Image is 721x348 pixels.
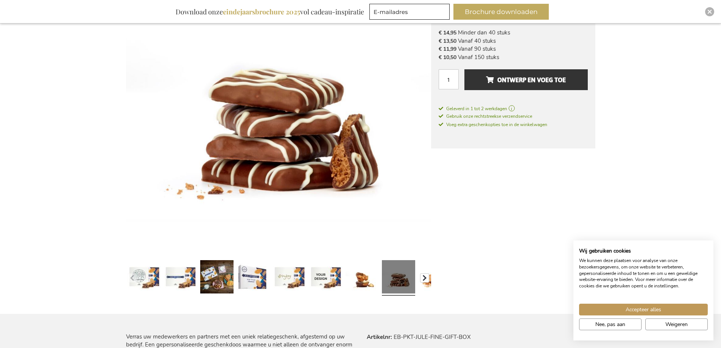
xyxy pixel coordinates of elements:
span: Nee, pas aan [595,320,625,328]
h2: Wij gebruiken cookies [579,248,708,254]
span: € 14,95 [439,29,456,36]
form: marketing offers and promotions [369,4,452,22]
a: Jules Destrooper Jules' Finest Gift Box [309,257,343,299]
div: Close [705,7,714,16]
button: Alle cookies weigeren [645,318,708,330]
a: Jules' Finest Box [200,257,234,299]
b: eindejaarsbrochure 2025 [223,7,300,16]
a: Gebruik onze rechtstreekse verzendservice [439,112,588,120]
li: Minder dan 40 stuks [439,29,588,37]
span: Voeg extra geschenkopties toe in de winkelwagen [439,122,547,128]
span: Accepteer alles [626,306,661,314]
a: Jules Destrooper Jules' Finest Geschenkbox [237,257,270,299]
button: Pas cookie voorkeuren aan [579,318,642,330]
a: Jules Destrooper Jules' Finest Gift Box [273,257,306,299]
span: € 10,50 [439,54,456,61]
a: Jules Destrooper Jules' Finest Gift Box [164,257,197,299]
span: € 11,99 [439,45,456,53]
input: Aantal [439,69,459,89]
li: Vanaf 150 stuks [439,53,588,61]
span: Ontwerp en voeg toe [486,74,566,86]
a: Almond Florentines [346,257,379,299]
span: Weigeren [665,320,688,328]
span: € 13,50 [439,37,456,45]
input: E-mailadres [369,4,450,20]
button: Brochure downloaden [453,4,549,20]
li: Vanaf 90 stuks [439,45,588,53]
a: Chocolate Virtuoso [382,257,415,299]
div: Download onze vol cadeau-inspiratie [172,4,368,20]
img: Close [707,9,712,14]
a: Natuurboterwafel [418,257,452,299]
p: We kunnen deze plaatsen voor analyse van onze bezoekersgegevens, om onze website te verbeteren, g... [579,257,708,289]
a: Voeg extra geschenkopties toe in de winkelwagen [439,120,588,128]
button: Accepteer alle cookies [579,304,708,315]
li: Vanaf 40 stuks [439,37,588,45]
a: Geleverd in 1 tot 2 werkdagen [439,105,588,112]
a: Jules Destrooper Jules' Finest Gift Box [128,257,161,299]
button: Ontwerp en voeg toe [464,69,587,90]
span: Gebruik onze rechtstreekse verzendservice [439,113,532,119]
